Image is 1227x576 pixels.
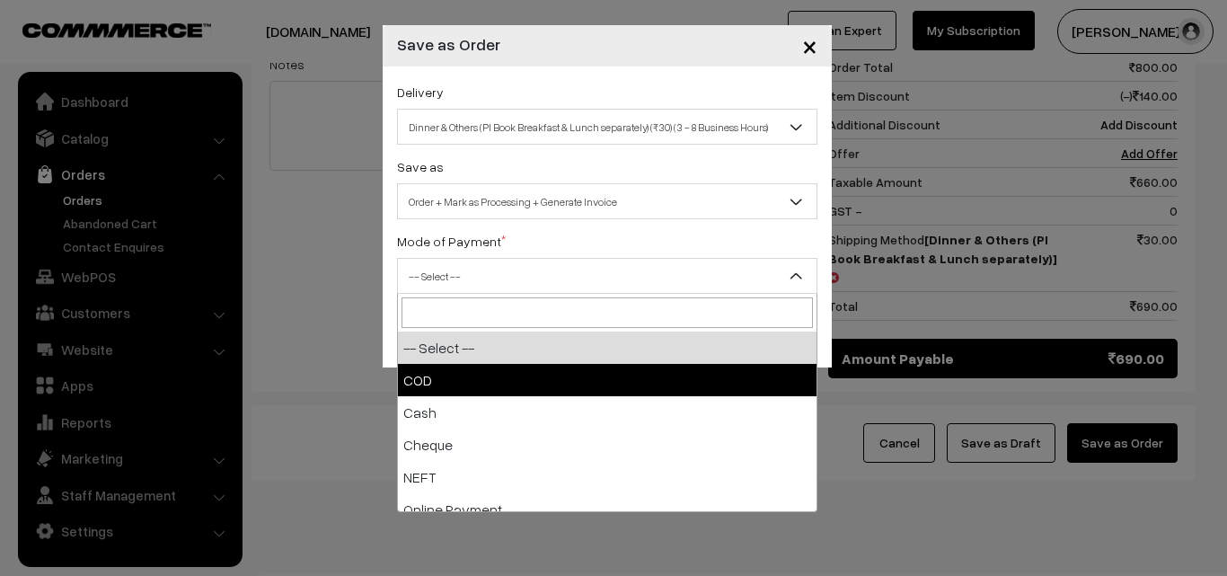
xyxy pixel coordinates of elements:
[397,83,444,102] label: Delivery
[397,232,506,251] label: Mode of Payment
[398,332,817,364] li: -- Select --
[398,429,817,461] li: Cheque
[397,258,817,294] span: -- Select --
[397,32,500,57] h4: Save as Order
[397,157,444,176] label: Save as
[398,396,817,429] li: Cash
[788,18,832,74] button: Close
[802,29,817,62] span: ×
[398,186,817,217] span: Order + Mark as Processing + Generate Invoice
[397,109,817,145] span: Dinner & Others (Pl Book Breakfast & Lunch separately) (₹30) (3 - 8 Business Hours)
[398,461,817,493] li: NEFT
[397,183,817,219] span: Order + Mark as Processing + Generate Invoice
[398,364,817,396] li: COD
[398,111,817,143] span: Dinner & Others (Pl Book Breakfast & Lunch separately) (₹30) (3 - 8 Business Hours)
[398,261,817,292] span: -- Select --
[398,493,817,526] li: Online Payment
